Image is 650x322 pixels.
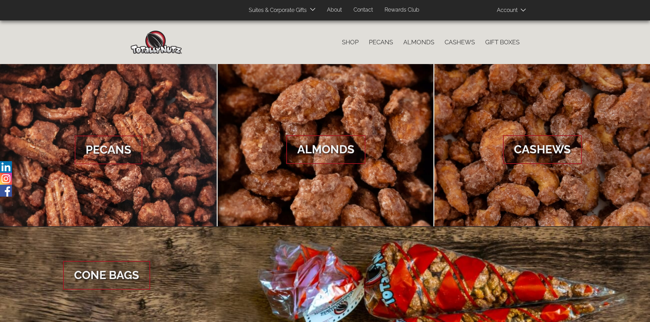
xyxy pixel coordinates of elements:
a: Gift Boxes [480,35,525,49]
a: Suites & Corporate Gifts [244,4,309,17]
span: Pecans [75,136,142,164]
span: Almonds [286,135,365,164]
a: Contact [348,3,378,17]
a: About [322,3,347,17]
a: Almonds [218,64,434,227]
span: Cone Bags [63,261,150,290]
a: Pecans [364,35,398,49]
a: Shop [337,35,364,49]
span: Cashews [503,135,582,164]
a: Rewards Club [379,3,424,17]
a: Cashews [439,35,480,49]
a: Almonds [398,35,439,49]
img: Home [131,31,182,54]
